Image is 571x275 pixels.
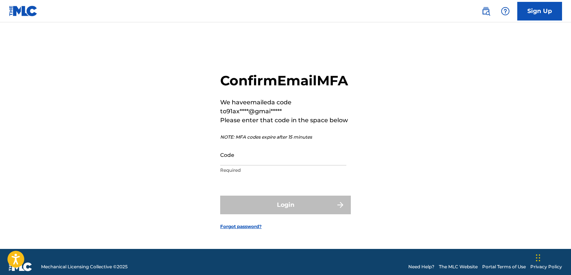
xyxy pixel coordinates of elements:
[536,247,540,269] div: Arrastrar
[220,134,351,140] p: NOTE: MFA codes expire after 15 minutes
[481,7,490,16] img: search
[9,262,32,271] img: logo
[534,239,571,275] iframe: Chat Widget
[517,2,562,20] a: Sign Up
[220,223,262,230] a: Forgot password?
[534,239,571,275] div: Widget de chat
[41,263,128,270] span: Mechanical Licensing Collective © 2025
[220,72,351,89] h2: Confirm Email MFA
[220,167,346,174] p: Required
[482,263,526,270] a: Portal Terms of Use
[530,263,562,270] a: Privacy Policy
[408,263,434,270] a: Need Help?
[501,7,510,16] img: help
[478,4,493,19] a: Public Search
[498,4,513,19] div: Help
[220,116,351,125] p: Please enter that code in the space below
[439,263,478,270] a: The MLC Website
[9,6,38,16] img: MLC Logo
